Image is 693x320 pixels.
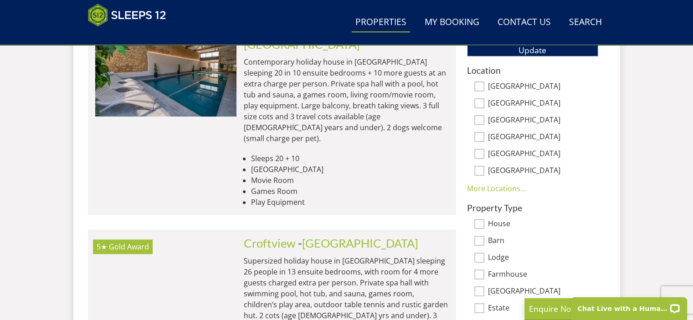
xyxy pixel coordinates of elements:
[109,242,149,252] span: Croftview has been awarded a Gold Award by Visit England
[467,66,598,75] h3: Location
[251,186,449,197] li: Games Room
[88,4,166,26] img: Sleeps 12
[467,183,526,193] a: More Locations...
[488,149,598,159] label: [GEOGRAPHIC_DATA]
[565,291,693,320] iframe: LiveChat chat widget
[302,236,418,250] a: [GEOGRAPHIC_DATA]
[488,287,598,297] label: [GEOGRAPHIC_DATA]
[488,304,598,314] label: Estate
[244,236,296,250] a: Croftview
[251,164,449,175] li: [GEOGRAPHIC_DATA]
[494,12,554,33] a: Contact Us
[488,253,598,263] label: Lodge
[467,44,598,56] button: Update
[488,166,598,176] label: [GEOGRAPHIC_DATA]
[251,197,449,208] li: Play Equipment
[488,219,598,229] label: House
[97,242,107,252] span: Croftview has a 5 star rating under the Quality in Tourism Scheme
[251,175,449,186] li: Movie Room
[251,153,449,164] li: Sleeps 20 + 10
[421,12,483,33] a: My Booking
[83,32,179,40] iframe: Customer reviews powered by Trustpilot
[518,45,546,56] span: Update
[298,236,418,250] span: -
[565,12,606,33] a: Search
[488,132,598,142] label: [GEOGRAPHIC_DATA]
[488,236,598,246] label: Barn
[488,82,598,92] label: [GEOGRAPHIC_DATA]
[244,56,449,144] p: Contemporary holiday house in [GEOGRAPHIC_DATA] sleeping 20 in 10 ensuite bedrooms + 10 more gues...
[488,270,598,280] label: Farmhouse
[352,12,410,33] a: Properties
[467,203,598,213] h3: Property Type
[95,25,236,116] a: 5★ Gold Award
[488,116,598,126] label: [GEOGRAPHIC_DATA]
[95,25,236,116] img: open-uri20231109-69-pb86i6.original.
[529,303,666,315] p: Enquire Now
[488,99,598,109] label: [GEOGRAPHIC_DATA]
